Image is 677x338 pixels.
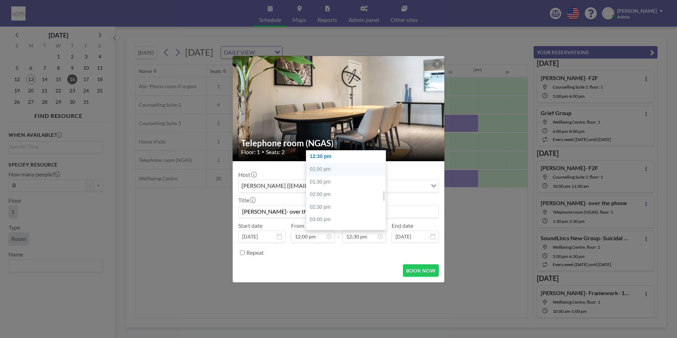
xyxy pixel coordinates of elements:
[266,148,285,156] span: Seats: 2
[233,38,445,179] img: 537.jpg
[241,148,260,156] span: Floor: 1
[291,222,304,229] label: From
[239,205,438,218] input: Abi's reservation
[306,150,389,163] div: 12:30 pm
[306,188,389,201] div: 02:00 pm
[403,264,439,277] button: BOOK NOW
[241,138,437,148] h2: Telephone room (NGAS)
[306,213,389,226] div: 03:00 pm
[246,249,264,256] label: Repeat
[306,201,389,214] div: 02:30 pm
[240,181,386,191] span: [PERSON_NAME] ([EMAIL_ADDRESS][DOMAIN_NAME])
[262,149,264,154] span: •
[238,222,262,229] label: Start date
[337,225,340,240] span: -
[238,197,255,204] label: Title
[239,180,438,192] div: Search for option
[392,222,413,229] label: End date
[238,171,256,178] label: Host
[306,176,389,188] div: 01:30 pm
[306,163,389,176] div: 01:00 pm
[306,226,389,239] div: 03:30 pm
[386,181,427,191] input: Search for option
